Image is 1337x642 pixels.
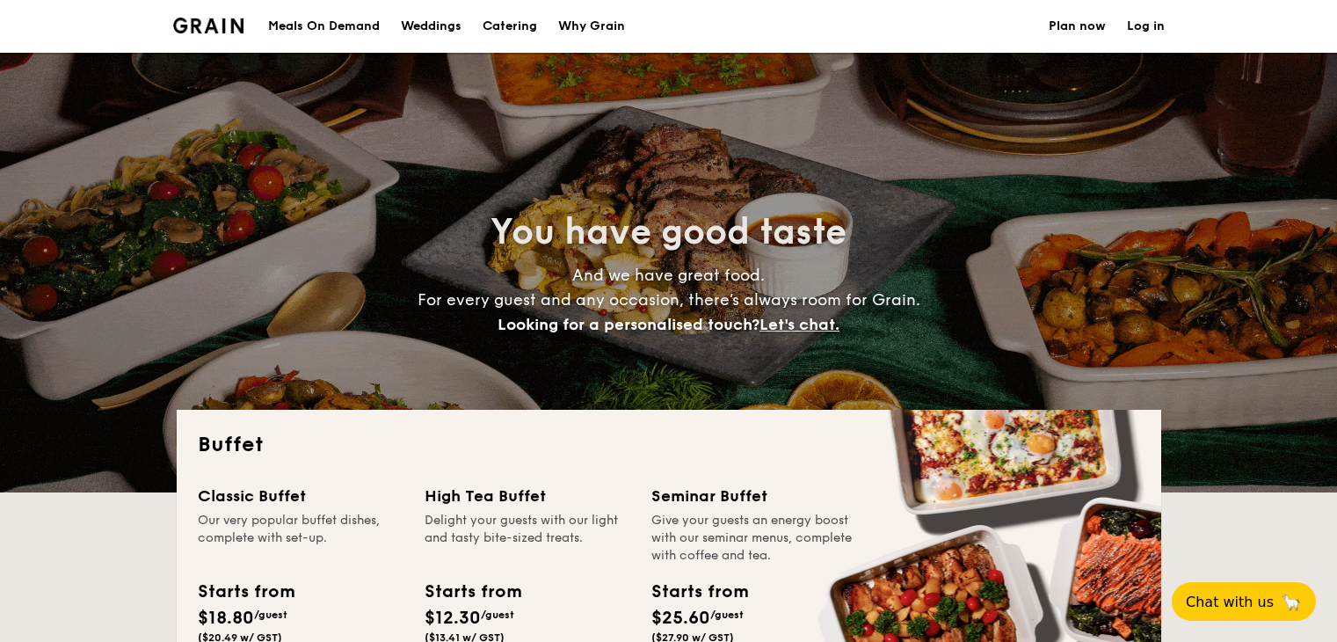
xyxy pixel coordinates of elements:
[651,484,857,508] div: Seminar Buffet
[198,608,254,629] span: $18.80
[418,266,920,334] span: And we have great food. For every guest and any occasion, there’s always room for Grain.
[425,579,520,605] div: Starts from
[1186,594,1274,610] span: Chat with us
[490,211,847,253] span: You have good taste
[1281,592,1302,612] span: 🦙
[759,315,839,334] span: Let's chat.
[651,512,857,565] div: Give your guests an energy boost with our seminar menus, complete with coffee and tea.
[425,484,630,508] div: High Tea Buffet
[254,609,287,621] span: /guest
[481,609,514,621] span: /guest
[198,579,294,605] div: Starts from
[198,431,1140,459] h2: Buffet
[198,512,403,565] div: Our very popular buffet dishes, complete with set-up.
[498,315,759,334] span: Looking for a personalised touch?
[651,608,710,629] span: $25.60
[1172,582,1316,621] button: Chat with us🦙
[425,512,630,565] div: Delight your guests with our light and tasty bite-sized treats.
[425,608,481,629] span: $12.30
[173,18,244,33] img: Grain
[173,18,244,33] a: Logotype
[651,579,747,605] div: Starts from
[198,484,403,508] div: Classic Buffet
[710,609,744,621] span: /guest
